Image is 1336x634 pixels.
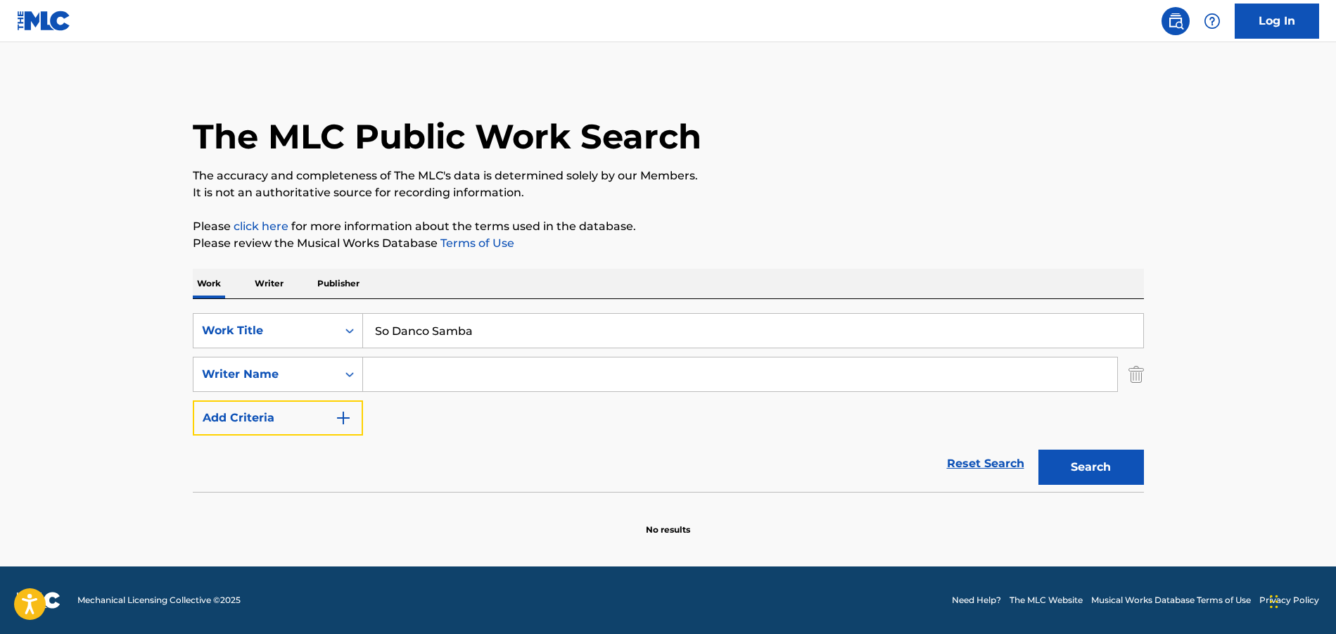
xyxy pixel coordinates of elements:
form: Search Form [193,313,1144,492]
a: Musical Works Database Terms of Use [1091,594,1251,607]
img: 9d2ae6d4665cec9f34b9.svg [335,410,352,426]
img: MLC Logo [17,11,71,31]
a: Reset Search [940,448,1031,479]
div: Work Title [202,322,329,339]
p: Please review the Musical Works Database [193,235,1144,252]
p: Work [193,269,225,298]
button: Add Criteria [193,400,363,436]
img: help [1204,13,1221,30]
div: Help [1198,7,1226,35]
a: Terms of Use [438,236,514,250]
p: The accuracy and completeness of The MLC's data is determined solely by our Members. [193,167,1144,184]
a: Privacy Policy [1259,594,1319,607]
a: The MLC Website [1010,594,1083,607]
h1: The MLC Public Work Search [193,115,701,158]
a: Log In [1235,4,1319,39]
a: Need Help? [952,594,1001,607]
div: Writer Name [202,366,329,383]
iframe: Chat Widget [1266,566,1336,634]
p: Writer [250,269,288,298]
p: Publisher [313,269,364,298]
a: Public Search [1162,7,1190,35]
p: Please for more information about the terms used in the database. [193,218,1144,235]
img: search [1167,13,1184,30]
span: Mechanical Licensing Collective © 2025 [77,594,241,607]
img: Delete Criterion [1128,357,1144,392]
p: It is not an authoritative source for recording information. [193,184,1144,201]
img: logo [17,592,61,609]
a: click here [234,220,288,233]
p: No results [646,507,690,536]
button: Search [1038,450,1144,485]
div: Drag [1270,581,1278,623]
